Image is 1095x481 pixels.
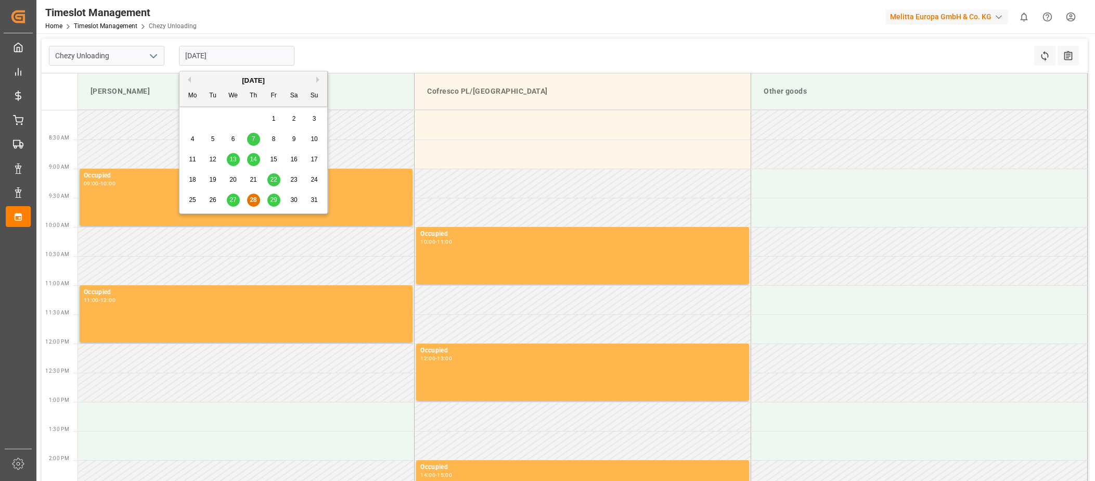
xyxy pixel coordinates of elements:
div: 09:00 [84,181,99,186]
span: 6 [231,135,235,143]
div: 10:00 [100,181,115,186]
span: 3 [313,115,316,122]
div: Choose Tuesday, August 5th, 2025 [207,133,220,146]
div: Choose Tuesday, August 26th, 2025 [207,194,220,207]
span: 18 [189,176,196,183]
span: 11:30 AM [45,310,69,315]
div: Choose Thursday, August 21st, 2025 [247,173,260,186]
div: 11:00 [437,239,452,244]
span: 9 [292,135,296,143]
div: Occupied [420,229,745,239]
div: month 2025-08 [183,109,325,210]
span: 25 [189,196,196,204]
span: 14 [250,156,256,163]
div: Choose Monday, August 11th, 2025 [186,153,199,166]
div: Choose Sunday, August 3rd, 2025 [308,112,321,125]
div: Choose Wednesday, August 13th, 2025 [227,153,240,166]
div: Occupied [420,346,745,356]
div: [DATE] [179,75,327,86]
span: 13 [229,156,236,163]
span: 12 [209,156,216,163]
span: 16 [290,156,297,163]
span: 24 [311,176,317,183]
span: 31 [311,196,317,204]
div: 12:00 [100,298,115,302]
div: Choose Saturday, August 9th, 2025 [288,133,301,146]
span: 21 [250,176,256,183]
div: Choose Wednesday, August 20th, 2025 [227,173,240,186]
div: Choose Sunday, August 31st, 2025 [308,194,321,207]
span: 28 [250,196,256,204]
div: Occupied [84,287,408,298]
div: Choose Monday, August 4th, 2025 [186,133,199,146]
div: Choose Sunday, August 10th, 2025 [308,133,321,146]
div: Choose Thursday, August 28th, 2025 [247,194,260,207]
div: Sa [288,90,301,103]
span: 2 [292,115,296,122]
div: 11:00 [84,298,99,302]
div: Occupied [420,462,745,473]
span: 1:00 PM [49,397,69,403]
span: 4 [191,135,195,143]
div: Choose Thursday, August 7th, 2025 [247,133,260,146]
span: 1:30 PM [49,426,69,432]
span: 29 [270,196,277,204]
div: [PERSON_NAME] [86,82,406,101]
div: Choose Monday, August 25th, 2025 [186,194,199,207]
div: Choose Saturday, August 16th, 2025 [288,153,301,166]
div: Cofresco PL/[GEOGRAPHIC_DATA] [423,82,742,101]
span: 10 [311,135,317,143]
span: 11 [189,156,196,163]
div: - [435,356,437,361]
input: DD-MM-YYYY [179,46,294,66]
div: Choose Friday, August 15th, 2025 [267,153,280,166]
div: Fr [267,90,280,103]
div: Tu [207,90,220,103]
div: Other goods [759,82,1079,101]
span: 26 [209,196,216,204]
div: 10:00 [420,239,435,244]
span: 2:00 PM [49,455,69,461]
div: Choose Sunday, August 17th, 2025 [308,153,321,166]
div: Melitta Europa GmbH & Co. KG [886,9,1008,24]
span: 5 [211,135,215,143]
div: - [99,298,100,302]
div: Choose Tuesday, August 19th, 2025 [207,173,220,186]
span: 11:00 AM [45,281,69,286]
span: 22 [270,176,277,183]
span: 1 [272,115,276,122]
div: 14:00 [420,473,435,477]
button: show 0 new notifications [1012,5,1036,29]
div: 12:00 [420,356,435,361]
span: 9:00 AM [49,164,69,170]
div: - [435,473,437,477]
div: Choose Saturday, August 23rd, 2025 [288,173,301,186]
span: 17 [311,156,317,163]
a: Home [45,22,62,30]
div: Occupied [84,171,408,181]
div: Timeslot Management [45,5,197,20]
a: Timeslot Management [74,22,137,30]
div: We [227,90,240,103]
div: Choose Wednesday, August 6th, 2025 [227,133,240,146]
span: 8 [272,135,276,143]
div: Choose Thursday, August 14th, 2025 [247,153,260,166]
span: 12:00 PM [45,339,69,345]
span: 15 [270,156,277,163]
div: Choose Saturday, August 2nd, 2025 [288,112,301,125]
div: Choose Tuesday, August 12th, 2025 [207,153,220,166]
span: 12:30 PM [45,368,69,374]
button: Previous Month [185,77,191,83]
button: Help Center [1036,5,1059,29]
div: Choose Saturday, August 30th, 2025 [288,194,301,207]
span: 19 [209,176,216,183]
div: - [435,239,437,244]
div: 13:00 [437,356,452,361]
div: Choose Friday, August 8th, 2025 [267,133,280,146]
input: Type to search/select [49,46,164,66]
div: Choose Sunday, August 24th, 2025 [308,173,321,186]
button: Next Month [316,77,323,83]
span: 8:30 AM [49,135,69,141]
button: Melitta Europa GmbH & Co. KG [886,7,1012,27]
div: Choose Friday, August 1st, 2025 [267,112,280,125]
